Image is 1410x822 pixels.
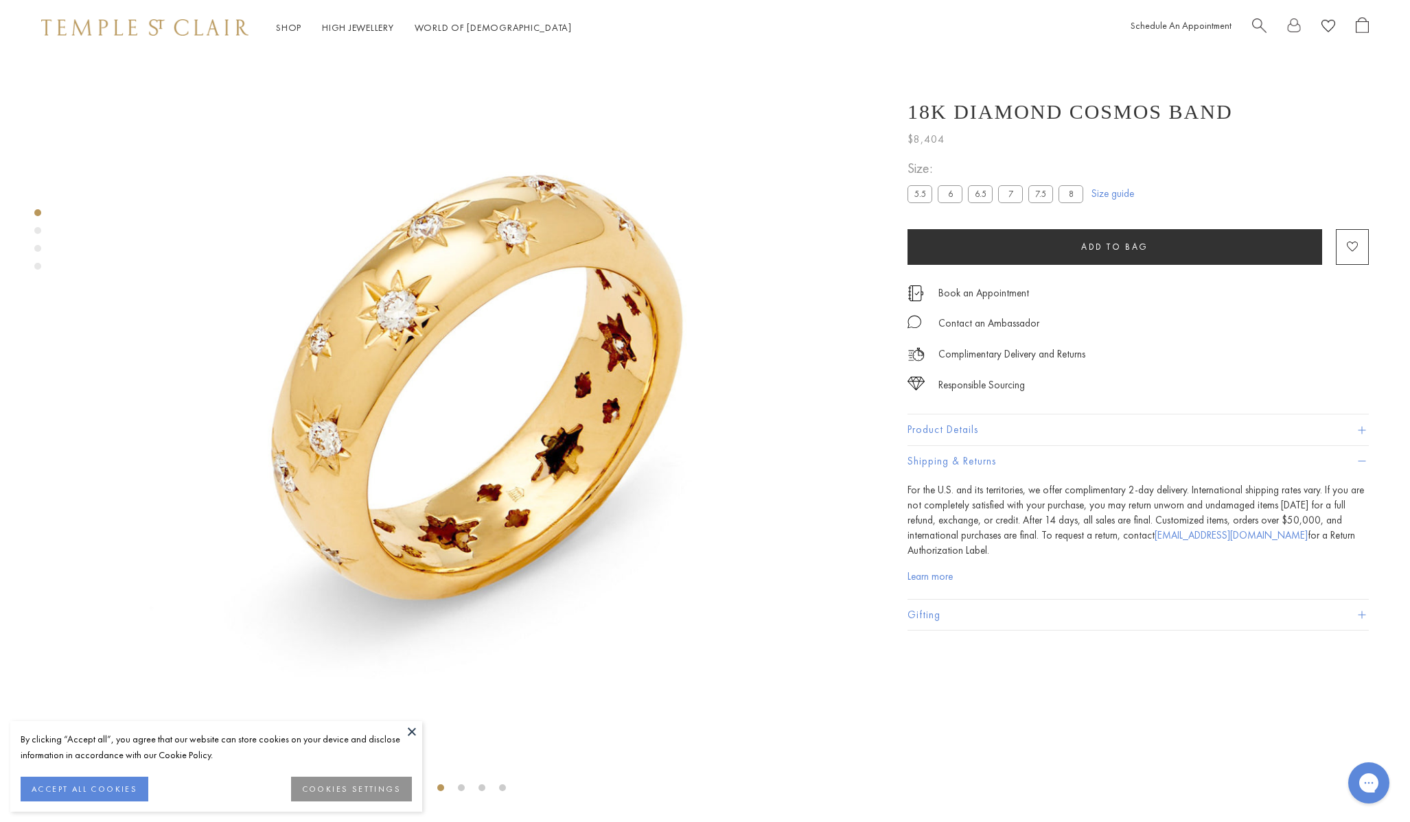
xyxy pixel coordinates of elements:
span: Size: [908,157,1089,180]
button: Product Details [908,414,1369,445]
a: Learn more [908,569,953,583]
button: ACCEPT ALL COOKIES [21,777,148,801]
a: View Wishlist [1321,17,1335,38]
a: [EMAIL_ADDRESS][DOMAIN_NAME] [1155,528,1308,542]
a: ShopShop [276,21,301,34]
iframe: Gorgias live chat messenger [1341,758,1396,808]
div: By clicking “Accept all”, you agree that our website can store cookies on your device and disclos... [21,731,412,763]
label: 8 [1059,185,1083,202]
a: Open Shopping Bag [1356,17,1369,38]
div: Contact an Ambassador [938,315,1039,332]
a: Search [1252,17,1267,38]
p: For the U.S. and its territories, we offer complimentary 2-day delivery. International shipping r... [908,482,1369,558]
div: Product gallery navigation [34,206,41,281]
span: $8,404 [908,130,945,148]
a: High JewelleryHigh Jewellery [322,21,394,34]
h1: 18K Diamond Cosmos Band [908,100,1233,124]
label: 5.5 [908,185,932,202]
p: Complimentary Delivery and Returns [938,346,1085,363]
label: 7 [998,185,1023,202]
span: Add to bag [1081,241,1148,253]
a: Book an Appointment [938,285,1029,301]
a: World of [DEMOGRAPHIC_DATA]World of [DEMOGRAPHIC_DATA] [415,21,572,34]
button: Add to bag [908,229,1322,265]
label: 6.5 [968,185,993,202]
label: 6 [938,185,962,202]
img: MessageIcon-01_2.svg [908,315,921,329]
nav: Main navigation [276,19,572,36]
button: COOKIES SETTINGS [291,777,412,801]
img: Temple St. Clair [41,19,249,36]
a: Size guide [1091,187,1134,200]
img: icon_appointment.svg [908,285,924,301]
button: Gifting [908,600,1369,631]
label: 7.5 [1028,185,1053,202]
img: icon_delivery.svg [908,346,925,363]
div: Responsible Sourcing [938,377,1025,394]
img: icon_sourcing.svg [908,377,925,390]
button: Shipping & Returns [908,446,1369,477]
a: Schedule An Appointment [1131,19,1232,32]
